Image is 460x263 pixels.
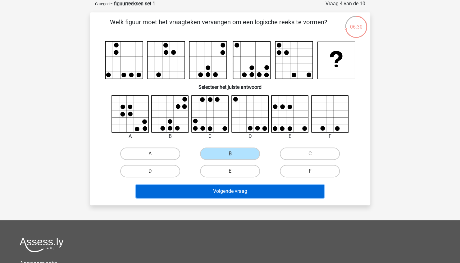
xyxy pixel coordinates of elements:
[147,133,194,140] div: B
[120,165,180,177] label: D
[200,147,260,160] label: B
[136,185,324,198] button: Volgende vraag
[100,79,360,90] h6: Selecteer het juiste antwoord
[200,165,260,177] label: E
[344,15,368,31] div: 06:30
[120,147,180,160] label: A
[114,1,155,7] strong: figuurreeksen set 1
[266,133,313,140] div: E
[100,17,337,36] p: Welk figuur moet het vraagteken vervangen om een logische reeks te vormen?
[227,133,274,140] div: D
[307,133,353,140] div: F
[280,147,340,160] label: C
[187,133,234,140] div: C
[107,133,154,140] div: A
[95,2,113,6] small: Categorie:
[20,238,64,252] img: Assessly logo
[280,165,340,177] label: F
